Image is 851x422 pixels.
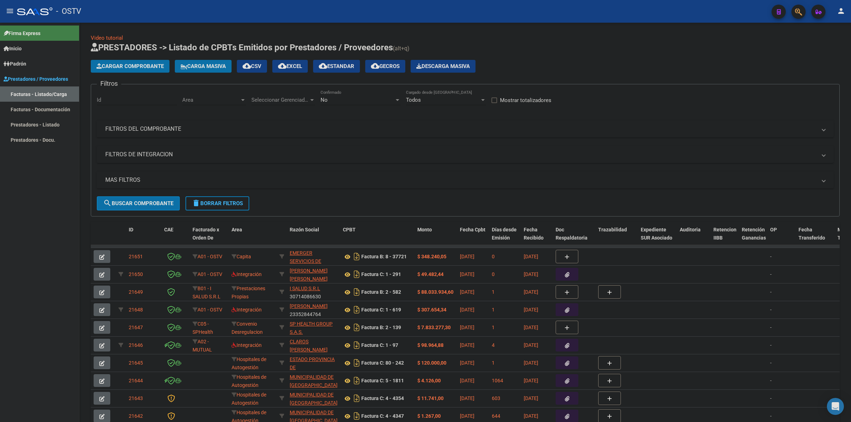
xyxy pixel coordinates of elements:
span: Padrón [4,60,26,68]
span: Convenio Desregulacion [232,321,263,335]
span: - [770,360,772,366]
span: 644 [492,413,500,419]
span: Seleccionar Gerenciador [251,97,309,103]
span: Area [182,97,240,103]
div: 30673377544 [290,355,337,370]
span: Cargar Comprobante [96,63,164,69]
mat-icon: cloud_download [243,62,251,70]
span: A01 - OSTV [198,307,222,313]
datatable-header-cell: Fecha Transferido [796,222,835,253]
span: 21644 [129,378,143,383]
button: CSV [237,60,267,73]
span: - OSTV [56,4,81,19]
span: No [321,97,328,103]
span: [DATE] [524,254,538,259]
span: CSV [243,63,261,69]
mat-icon: cloud_download [371,62,379,70]
span: Hospitales de Autogestión [232,374,266,388]
span: 1 [492,289,495,295]
span: [DATE] [460,271,474,277]
mat-panel-title: MAS FILTROS [105,176,817,184]
div: 30678660635 [290,373,337,388]
i: Descargar documento [352,322,361,333]
h3: Filtros [97,79,121,89]
span: B01 - I SALUD S.R.L [193,286,221,299]
span: Carga Masiva [180,63,226,69]
span: 21645 [129,360,143,366]
span: Capita [232,254,251,259]
strong: $ 1.267,00 [417,413,441,419]
button: Buscar Comprobante [97,196,180,210]
span: MUNICIPALIDAD DE [GEOGRAPHIC_DATA] [290,392,338,406]
mat-panel-title: FILTROS DE INTEGRACION [105,151,817,158]
strong: $ 4.126,00 [417,378,441,383]
button: Estandar [313,60,360,73]
i: Descargar documento [352,410,361,422]
span: - [770,378,772,383]
button: Borrar Filtros [185,196,249,210]
datatable-header-cell: Monto [415,222,457,253]
span: Retención Ganancias [742,227,766,241]
mat-panel-title: FILTROS DEL COMPROBANTE [105,125,817,133]
app-download-masive: Descarga masiva de comprobantes (adjuntos) [411,60,475,73]
span: PRESTADORES -> Listado de CPBTs Emitidos por Prestadores / Proveedores [91,43,393,52]
span: [DATE] [460,378,474,383]
datatable-header-cell: OP [767,222,796,253]
datatable-header-cell: Retención Ganancias [739,222,767,253]
mat-icon: delete [192,199,200,207]
mat-expansion-panel-header: MAS FILTROS [97,171,834,189]
div: 23352844764 [290,302,337,317]
span: [PERSON_NAME] [290,303,328,309]
span: 21642 [129,413,143,419]
span: 4 [492,342,495,348]
span: A01 - OSTV [198,254,222,259]
button: Descarga Masiva [411,60,475,73]
datatable-header-cell: Días desde Emisión [489,222,521,253]
datatable-header-cell: Facturado x Orden De [190,222,229,253]
span: [DATE] [524,395,538,401]
span: EXCEL [278,63,302,69]
span: - [770,254,772,259]
strong: Factura C: 4 - 4347 [361,413,404,419]
span: Firma Express [4,29,40,37]
span: CAE [164,227,173,232]
span: 0 [492,271,495,277]
datatable-header-cell: Expediente SUR Asociado [638,222,677,253]
span: Razón Social [290,227,319,232]
span: Fecha Transferido [799,227,825,241]
span: Todos [406,97,421,103]
span: 0 [492,254,495,259]
datatable-header-cell: Doc Respaldatoria [553,222,595,253]
span: Prestadores / Proveedores [4,75,68,83]
datatable-header-cell: CAE [161,222,190,253]
span: Facturado x Orden De [193,227,219,241]
mat-icon: cloud_download [319,62,327,70]
span: [DATE] [460,395,474,401]
span: [DATE] [524,271,538,277]
div: 27384587106 [290,338,337,353]
span: - [770,289,772,295]
div: 27365032039 [290,267,337,282]
span: Integración [232,271,262,277]
span: 21648 [129,307,143,313]
span: Estandar [319,63,354,69]
span: 1 [492,325,495,330]
span: 21643 [129,395,143,401]
span: Monto [417,227,432,232]
span: EMERGER SERVICIOS DE SALUD S.A. [290,250,321,272]
button: EXCEL [272,60,308,73]
span: [DATE] [460,342,474,348]
i: Descargar documento [352,357,361,368]
datatable-header-cell: Fecha Recibido [521,222,553,253]
span: 1 [492,360,495,366]
strong: $ 7.833.277,30 [417,325,451,330]
span: [DATE] [524,360,538,366]
strong: $ 98.964,88 [417,342,444,348]
a: Video tutorial [91,35,123,41]
span: [DATE] [524,289,538,295]
datatable-header-cell: Auditoria [677,222,711,253]
span: Doc Respaldatoria [556,227,588,241]
span: ESTADO PROVINCIA DE [GEOGRAPHIC_DATA][PERSON_NAME] [290,356,338,386]
strong: Factura C: 1 - 619 [361,307,401,313]
span: [DATE] [524,325,538,330]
